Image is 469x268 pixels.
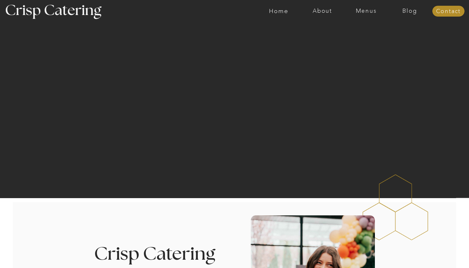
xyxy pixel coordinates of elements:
[94,245,232,264] h3: Crisp Catering
[405,236,469,268] iframe: podium webchat widget bubble
[432,8,465,15] a: Contact
[344,8,388,14] a: Menus
[257,8,301,14] a: Home
[301,8,344,14] a: About
[388,8,432,14] a: Blog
